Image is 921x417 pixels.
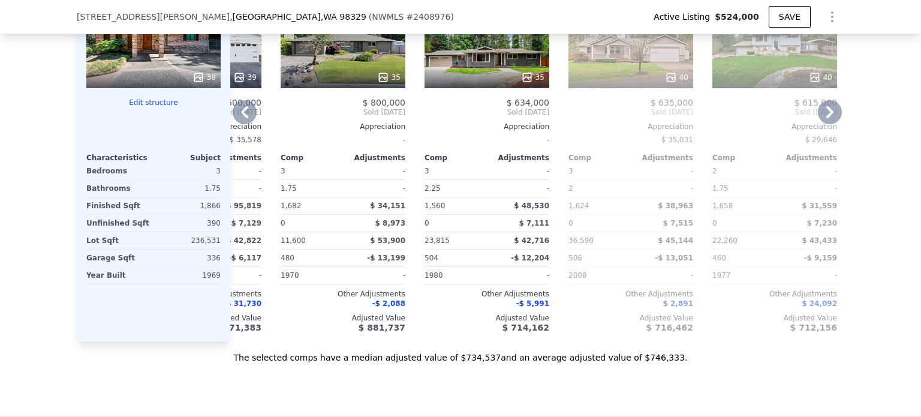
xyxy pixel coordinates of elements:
span: $ 635,000 [651,98,693,107]
div: Characteristics [86,153,153,163]
div: Year Built [86,267,151,284]
div: 1.75 [712,180,772,197]
span: -$ 12,204 [511,254,549,262]
div: Appreciation [281,122,405,131]
div: - [489,163,549,179]
span: Active Listing [654,11,715,23]
span: Sold [DATE] [281,107,405,117]
div: 2008 [568,267,628,284]
div: The selected comps have a median adjusted value of $734,537 and an average adjusted value of $746... [77,342,844,364]
span: 0 [425,219,429,227]
div: Other Adjustments [568,289,693,299]
div: 2 [568,180,628,197]
div: Adjustments [775,153,837,163]
div: Bedrooms [86,163,151,179]
div: 40 [665,71,688,83]
span: $ 712,156 [790,323,837,332]
span: $ 45,144 [658,236,693,245]
span: -$ 2,088 [372,299,405,308]
span: $ 8,973 [375,219,405,227]
span: $ 31,559 [802,202,837,210]
div: - [777,180,837,197]
span: 2 [712,167,717,175]
span: $ 600,000 [219,98,261,107]
span: $ 35,031 [661,136,693,144]
div: 35 [377,71,401,83]
div: - [201,163,261,179]
span: $ 7,111 [519,219,549,227]
span: $ 35,578 [230,136,261,144]
span: $ 881,737 [359,323,405,332]
span: -$ 5,991 [516,299,549,308]
div: Comp [712,153,775,163]
span: $ 38,963 [658,202,693,210]
div: Adjustments [199,153,261,163]
span: $ 714,162 [502,323,549,332]
span: 3 [281,167,285,175]
div: Adjusted Value [712,313,837,323]
span: 23,815 [425,236,450,245]
span: $ 34,151 [370,202,405,210]
span: -$ 13,199 [367,254,405,262]
div: Lot Sqft [86,232,151,249]
span: $ 615,000 [794,98,837,107]
div: Other Adjustments [712,289,837,299]
div: - [633,180,693,197]
div: 1.75 [281,180,341,197]
span: $ 7,129 [231,219,261,227]
div: - [201,180,261,197]
div: Unfinished Sqft [86,215,151,232]
span: $ 53,900 [370,236,405,245]
span: 460 [712,254,726,262]
span: 1,560 [425,202,445,210]
div: 1977 [712,267,772,284]
span: 11,600 [281,236,306,245]
span: 22,260 [712,236,738,245]
div: Adjustments [631,153,693,163]
span: -$ 13,051 [655,254,693,262]
span: $ 7,515 [663,219,693,227]
span: Sold [DATE] [425,107,549,117]
div: 3 [156,163,221,179]
div: 38 [192,71,216,83]
div: 2.25 [425,180,484,197]
span: $ 716,462 [646,323,693,332]
div: 1970 [281,267,341,284]
span: $ 95,819 [226,202,261,210]
span: $ 7,230 [807,219,837,227]
div: ( ) [369,11,454,23]
span: $ 43,433 [802,236,837,245]
div: Bathrooms [86,180,151,197]
span: $ 42,822 [226,236,261,245]
span: $ 24,092 [802,299,837,308]
button: Show Options [820,5,844,29]
div: Appreciation [712,122,837,131]
div: Adjusted Value [425,313,549,323]
span: 0 [712,219,717,227]
div: Comp [425,153,487,163]
span: 504 [425,254,438,262]
span: NWMLS [372,12,404,22]
div: Adjustments [487,153,549,163]
div: 236,531 [156,232,221,249]
button: Edit structure [86,98,221,107]
div: - [281,131,405,148]
div: 1,866 [156,197,221,214]
span: # 2408976 [406,12,450,22]
div: Appreciation [425,122,549,131]
div: Other Adjustments [425,289,549,299]
span: 36,590 [568,236,594,245]
span: 0 [281,219,285,227]
span: $ 800,000 [363,98,405,107]
span: $ 771,383 [215,323,261,332]
div: 1.75 [156,180,221,197]
div: Appreciation [568,122,693,131]
div: - [489,180,549,197]
div: 40 [809,71,832,83]
span: 3 [425,167,429,175]
div: Garage Sqft [86,250,151,266]
span: 1,658 [712,202,733,210]
div: 336 [156,250,221,266]
span: 3 [568,167,573,175]
span: $ 634,000 [507,98,549,107]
